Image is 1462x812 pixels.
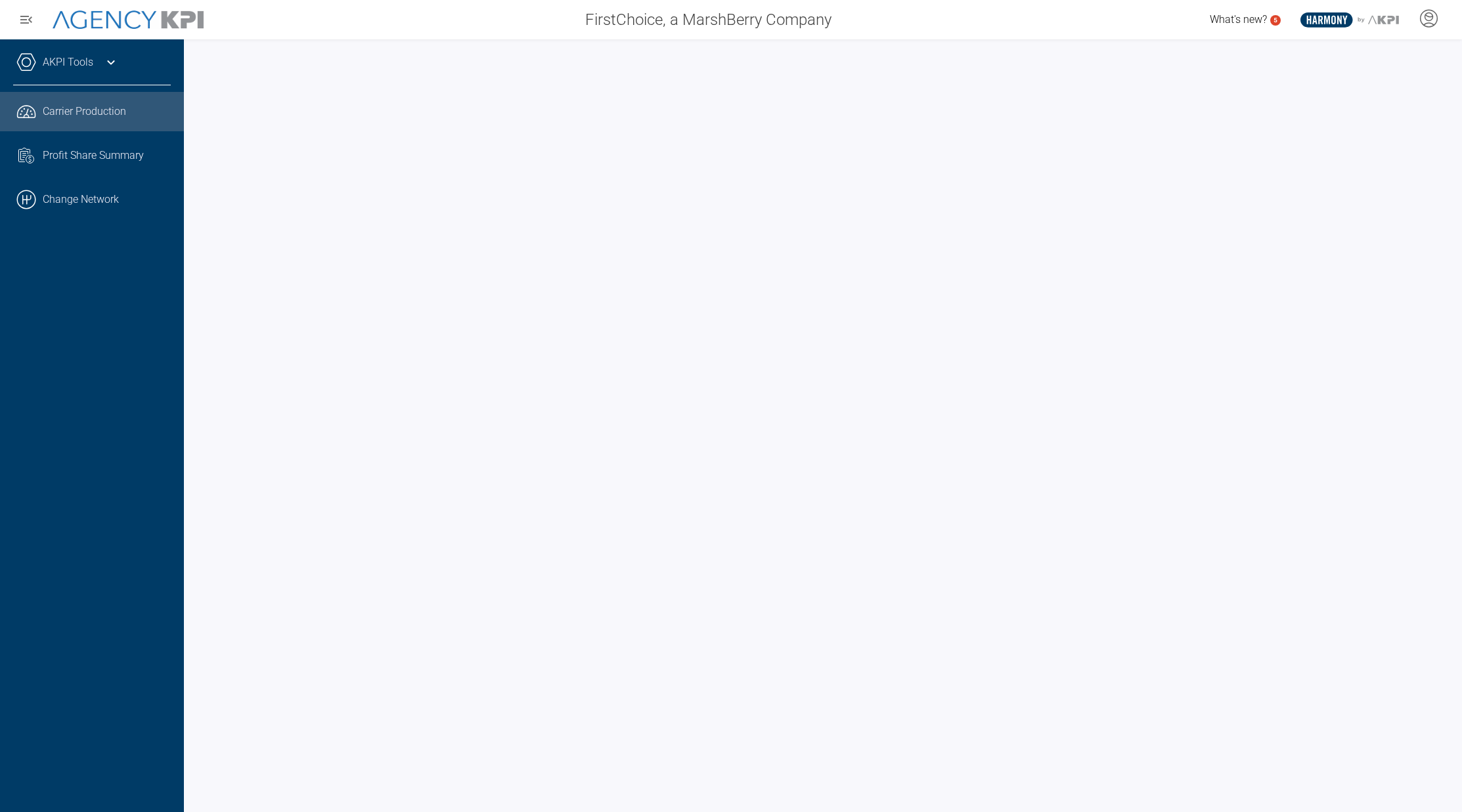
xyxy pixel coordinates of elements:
text: 5 [1274,16,1277,24]
a: AKPI Tools [43,54,93,70]
img: AgencyKPI [53,11,204,30]
span: What's new? [1210,13,1267,26]
span: Profit Share Summary [43,148,144,163]
span: Carrier Production [43,104,126,119]
a: 5 [1270,15,1281,26]
span: FirstChoice, a MarshBerry Company [585,8,831,32]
